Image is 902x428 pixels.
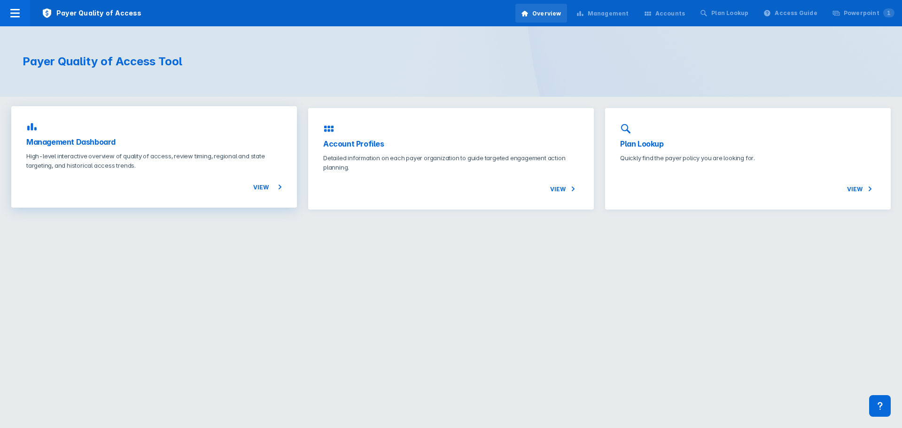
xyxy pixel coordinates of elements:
a: Account ProfilesDetailed information on each payer organization to guide targeted engagement acti... [308,108,594,210]
h3: Account Profiles [323,138,579,149]
a: Management [571,4,635,23]
div: Plan Lookup [711,9,748,17]
span: View [847,183,876,195]
div: Powerpoint [844,9,894,17]
h1: Payer Quality of Access Tool [23,54,440,69]
span: View [550,183,579,195]
p: Quickly find the payer policy you are looking for. [620,153,876,163]
h3: Plan Lookup [620,138,876,149]
h3: Management Dashboard [26,136,282,148]
a: Overview [515,4,567,23]
p: Detailed information on each payer organization to guide targeted engagement action planning. [323,153,579,172]
div: Access Guide [775,9,817,17]
div: Accounts [655,9,685,18]
span: 1 [883,8,894,17]
div: Management [588,9,629,18]
div: Overview [532,9,561,18]
a: Management DashboardHigh-level interactive overview of quality of access, review timing, regional... [11,106,297,208]
a: Accounts [638,4,691,23]
p: High-level interactive overview of quality of access, review timing, regional and state targeting... [26,151,282,170]
span: View [253,181,282,193]
div: Contact Support [869,395,891,417]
